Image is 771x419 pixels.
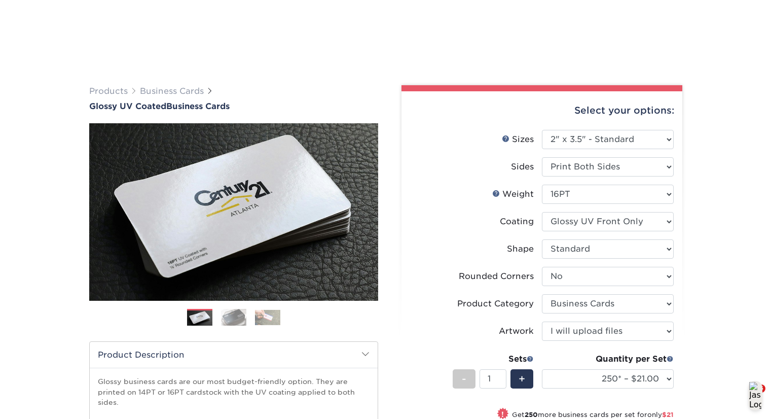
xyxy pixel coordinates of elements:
[89,101,166,111] span: Glossy UV Coated
[459,270,534,283] div: Rounded Corners
[255,310,280,325] img: Business Cards 03
[499,325,534,337] div: Artwork
[187,305,212,331] img: Business Cards 01
[462,371,466,387] span: -
[457,298,534,310] div: Product Category
[542,353,674,365] div: Quantity per Set
[525,411,538,418] strong: 250
[89,101,378,111] a: Glossy UV CoatedBusiness Cards
[662,411,674,418] span: $21
[500,216,534,228] div: Coating
[507,243,534,255] div: Shape
[519,371,525,387] span: +
[453,353,534,365] div: Sets
[511,161,534,173] div: Sides
[89,67,378,357] img: Glossy UV Coated 01
[89,86,128,96] a: Products
[647,411,674,418] span: only
[737,385,761,409] iframe: Intercom live chat
[89,101,378,111] h1: Business Cards
[410,91,674,130] div: Select your options:
[140,86,204,96] a: Business Cards
[90,342,378,368] h2: Product Description
[492,188,534,200] div: Weight
[502,133,534,146] div: Sizes
[221,309,246,326] img: Business Cards 02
